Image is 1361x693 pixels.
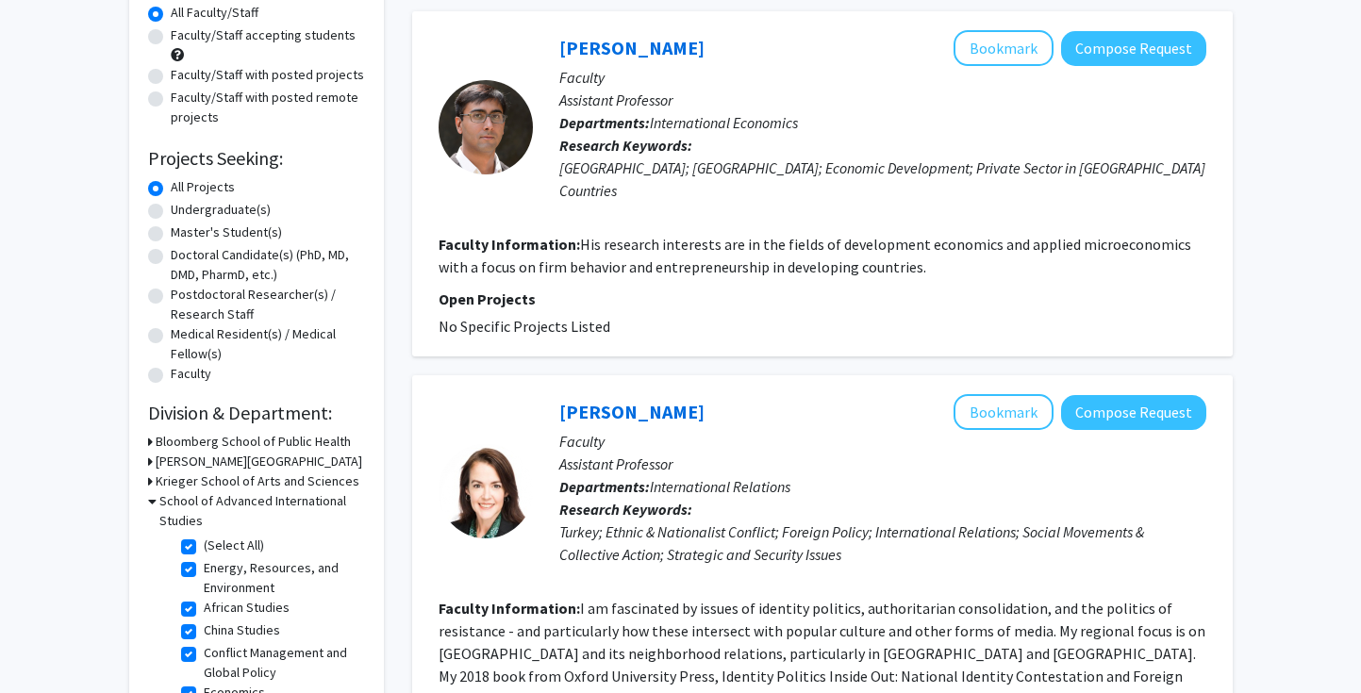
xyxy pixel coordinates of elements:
[171,223,282,242] label: Master's Student(s)
[650,113,798,132] span: International Economics
[439,235,580,254] b: Faculty Information:
[171,177,235,197] label: All Projects
[439,288,1206,310] p: Open Projects
[954,394,1054,430] button: Add Lisel Hintz to Bookmarks
[439,599,580,618] b: Faculty Information:
[171,245,365,285] label: Doctoral Candidate(s) (PhD, MD, DMD, PharmD, etc.)
[204,598,290,618] label: African Studies
[439,235,1191,276] fg-read-more: His research interests are in the fields of development economics and applied microeconomics with...
[559,113,650,132] b: Departments:
[559,157,1206,202] div: [GEOGRAPHIC_DATA]; [GEOGRAPHIC_DATA]; Economic Development; Private Sector in [GEOGRAPHIC_DATA] C...
[171,3,258,23] label: All Faculty/Staff
[204,643,360,683] label: Conflict Management and Global Policy
[559,400,705,423] a: [PERSON_NAME]
[559,36,705,59] a: [PERSON_NAME]
[559,89,1206,111] p: Assistant Professor
[156,432,351,452] h3: Bloomberg School of Public Health
[148,147,365,170] h2: Projects Seeking:
[559,430,1206,453] p: Faculty
[156,452,362,471] h3: [PERSON_NAME][GEOGRAPHIC_DATA]
[171,324,365,364] label: Medical Resident(s) / Medical Fellow(s)
[559,136,692,155] b: Research Keywords:
[204,558,360,598] label: Energy, Resources, and Environment
[1061,395,1206,430] button: Compose Request to Lisel Hintz
[559,477,650,496] b: Departments:
[650,477,790,496] span: International Relations
[171,65,364,85] label: Faculty/Staff with posted projects
[1061,31,1206,66] button: Compose Request to Ritam Chaurey
[204,536,264,555] label: (Select All)
[171,25,356,45] label: Faculty/Staff accepting students
[171,364,211,384] label: Faculty
[954,30,1054,66] button: Add Ritam Chaurey to Bookmarks
[14,608,80,679] iframe: Chat
[159,491,365,531] h3: School of Advanced International Studies
[148,402,365,424] h2: Division & Department:
[204,620,280,640] label: China Studies
[559,453,1206,475] p: Assistant Professor
[559,500,692,519] b: Research Keywords:
[439,317,610,336] span: No Specific Projects Listed
[171,88,365,127] label: Faculty/Staff with posted remote projects
[559,66,1206,89] p: Faculty
[156,471,359,491] h3: Krieger School of Arts and Sciences
[171,285,365,324] label: Postdoctoral Researcher(s) / Research Staff
[171,200,271,220] label: Undergraduate(s)
[559,520,1206,566] div: Turkey; Ethnic & Nationalist Conflict; Foreign Policy; International Relations; Social Movements ...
